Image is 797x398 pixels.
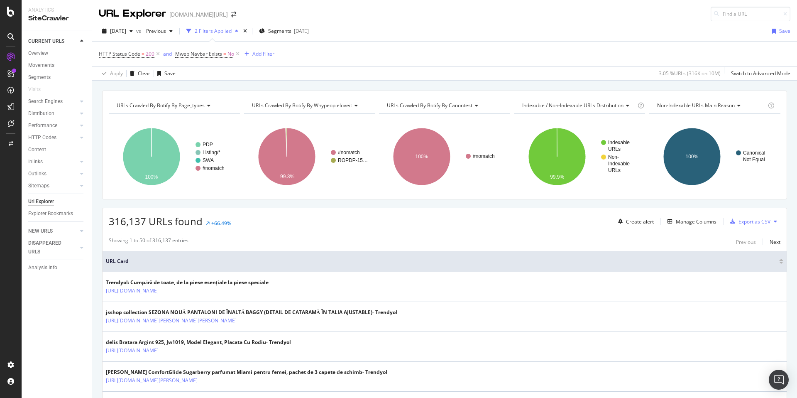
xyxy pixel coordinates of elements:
[127,67,150,80] button: Clear
[268,27,291,34] span: Segments
[550,174,564,180] text: 99.9%
[338,150,360,155] text: #nomatch
[195,27,232,34] div: 2 Filters Applied
[164,70,176,77] div: Save
[649,120,779,193] svg: A chart.
[28,170,78,178] a: Outlinks
[28,263,57,272] div: Analysis Info
[138,70,150,77] div: Clear
[244,120,374,193] svg: A chart.
[608,154,619,160] text: Non-
[28,197,54,206] div: Url Explorer
[28,37,64,46] div: CURRENT URLS
[109,214,203,228] span: 316,137 URLs found
[145,174,158,180] text: 100%
[106,279,269,286] div: Trendyol: Cumpără de toate, de la piese esențiale la piese speciale
[28,121,57,130] div: Performance
[379,120,509,193] svg: A chart.
[28,133,78,142] a: HTTP Codes
[769,370,789,390] div: Open Intercom Messenger
[770,237,780,247] button: Next
[169,10,228,19] div: [DOMAIN_NAME][URL]
[664,216,716,226] button: Manage Columns
[28,73,51,82] div: Segments
[28,73,86,82] a: Segments
[106,287,159,295] a: [URL][DOMAIN_NAME]
[28,239,78,256] a: DISAPPEARED URLS
[99,67,123,80] button: Apply
[106,317,237,325] a: [URL][DOMAIN_NAME][PERSON_NAME][PERSON_NAME]
[387,102,472,109] span: URLs Crawled By Botify By canontest
[280,174,294,179] text: 99.3%
[106,339,291,346] div: delis Bratara Argint 925, Jw1019, Model Elegant, Placata Cu Rodiu- Trendyol
[146,48,154,60] span: 200
[659,70,721,77] div: 3.05 % URLs ( 316K on 10M )
[473,153,495,159] text: #nomatch
[28,263,86,272] a: Analysis Info
[28,145,46,154] div: Content
[743,150,765,156] text: Canonical
[28,145,86,154] a: Content
[28,85,41,94] div: Visits
[154,67,176,80] button: Save
[106,376,198,385] a: [URL][DOMAIN_NAME][PERSON_NAME]
[28,85,49,94] a: Visits
[99,25,136,38] button: [DATE]
[256,25,312,38] button: Segments[DATE]
[294,27,309,34] div: [DATE]
[28,197,86,206] a: Url Explorer
[211,220,231,227] div: +66.49%
[626,218,654,225] div: Create alert
[223,50,226,57] span: =
[28,7,85,14] div: Analytics
[608,146,621,152] text: URLs
[28,121,78,130] a: Performance
[110,27,126,34] span: 2025 Sep. 2nd
[110,70,123,77] div: Apply
[686,154,699,160] text: 100%
[608,161,630,167] text: Indexable
[203,142,213,147] text: PDP
[736,238,756,246] div: Previous
[608,167,621,173] text: URLs
[106,346,159,355] a: [URL][DOMAIN_NAME]
[115,99,232,112] h4: URLs Crawled By Botify By page_types
[28,109,54,118] div: Distribution
[28,239,70,256] div: DISAPPEARED URLS
[731,70,790,77] div: Switch to Advanced Mode
[163,50,172,57] div: and
[738,218,770,225] div: Export as CSV
[99,50,140,57] span: HTTP Status Code
[28,133,56,142] div: HTTP Codes
[608,140,630,145] text: Indexable
[136,27,143,34] span: vs
[522,102,623,109] span: Indexable / Non-Indexable URLs distribution
[99,7,166,21] div: URL Explorer
[252,50,274,57] div: Add Filter
[250,99,368,112] h4: URLs Crawled By Botify By whypeopleloveit
[203,165,225,171] text: #nomatch
[416,154,428,160] text: 100%
[143,25,176,38] button: Previous
[514,120,644,193] div: A chart.
[676,218,716,225] div: Manage Columns
[106,309,397,316] div: jsshop collection SEZONA NOUĂ PANTALONI DE ÎNALTĂ BAGGY (DETAIL DE CATARAMĂ ÎN TALIA AJUSTABLE)- ...
[770,238,780,246] div: Next
[28,37,78,46] a: CURRENT URLS
[109,120,239,193] svg: A chart.
[175,50,222,57] span: Mweb Navbar Exists
[28,227,53,236] div: NEW URLS
[28,170,46,178] div: Outlinks
[203,157,214,163] text: SWA
[106,258,777,265] span: URL Card
[338,157,368,163] text: ROPDP-15…
[521,99,636,112] h4: Indexable / Non-Indexable URLs Distribution
[163,50,172,58] button: and
[143,27,166,34] span: Previous
[727,215,770,228] button: Export as CSV
[657,102,735,109] span: Non-Indexable URLs Main Reason
[711,7,790,21] input: Find a URL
